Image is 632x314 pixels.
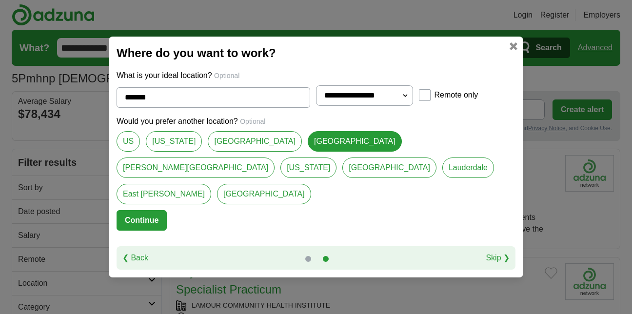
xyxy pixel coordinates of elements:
[214,72,239,79] span: Optional
[117,184,211,204] a: East [PERSON_NAME]
[208,131,302,152] a: [GEOGRAPHIC_DATA]
[117,116,515,127] p: Would you prefer another location?
[308,131,402,152] a: [GEOGRAPHIC_DATA]
[342,157,436,178] a: [GEOGRAPHIC_DATA]
[117,157,275,178] a: [PERSON_NAME][GEOGRAPHIC_DATA]
[434,89,478,101] label: Remote only
[280,157,336,178] a: [US_STATE]
[122,252,148,264] a: ❮ Back
[486,252,510,264] a: Skip ❯
[442,157,494,178] a: Lauderdale
[117,44,515,62] h2: Where do you want to work?
[217,184,311,204] a: [GEOGRAPHIC_DATA]
[117,70,515,81] p: What is your ideal location?
[240,118,265,125] span: Optional
[146,131,202,152] a: [US_STATE]
[117,131,140,152] a: US
[117,210,167,231] button: Continue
